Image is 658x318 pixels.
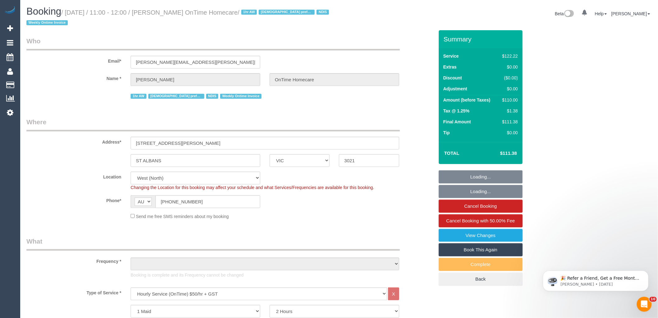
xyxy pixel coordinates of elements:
h3: Summary [444,36,520,43]
div: ($0.00) [500,75,518,81]
span: Send me free SMS reminders about my booking [136,214,229,219]
div: $0.00 [500,130,518,136]
input: First Name* [131,73,260,86]
span: Weekly Ontime Invoice [26,20,68,25]
label: Address* [22,137,126,145]
input: Email* [131,56,260,69]
label: Name * [22,73,126,82]
label: Email* [22,56,126,64]
div: $1.38 [500,108,518,114]
a: Cancel Booking with 50.00% Fee [439,214,523,227]
label: Final Amount [443,119,471,125]
span: Changing the Location for this booking may affect your schedule and what Services/Frequencies are... [131,185,374,190]
div: $0.00 [500,86,518,92]
span: 10 [650,297,657,302]
a: Back [439,273,523,286]
span: [DEMOGRAPHIC_DATA] preferred [148,94,204,99]
label: Service [443,53,459,59]
div: $122.22 [500,53,518,59]
small: / [DATE] / 11:00 - 12:00 / [PERSON_NAME] OnTime Homecare [26,9,331,26]
label: Frequency * [22,256,126,264]
a: [PERSON_NAME] [611,11,650,16]
label: Adjustment [443,86,467,92]
div: $111.38 [500,119,518,125]
legend: Where [26,117,400,131]
a: Help [595,11,607,16]
label: Extras [443,64,457,70]
span: NDIS [206,94,218,99]
p: Booking is complete and its Frequency cannot be changed [131,272,399,278]
legend: What [26,237,400,251]
input: Post Code* [339,154,399,167]
legend: Who [26,36,400,50]
label: Discount [443,75,462,81]
label: Location [22,172,126,180]
span: [DEMOGRAPHIC_DATA] preferred [259,10,315,15]
a: View Changes [439,229,523,242]
span: Weekly Ontime Invoice [220,94,262,99]
label: Amount (before Taxes) [443,97,490,103]
label: Tip [443,130,450,136]
a: Book This Again [439,243,523,256]
input: Suburb* [131,154,260,167]
iframe: Intercom notifications message [534,258,658,301]
input: Phone* [155,195,260,208]
img: Automaid Logo [4,6,16,15]
span: NDIS [317,10,329,15]
span: 1hr AW [241,10,257,15]
strong: Total [444,150,460,156]
a: Beta [555,11,574,16]
span: Booking [26,6,61,17]
label: Tax @ 1.25% [443,108,470,114]
input: Last Name* [270,73,399,86]
span: Cancel Booking with 50.00% Fee [446,218,515,223]
span: 1hr AW [131,94,146,99]
label: Phone* [22,195,126,204]
h4: $111.38 [481,151,517,156]
div: $110.00 [500,97,518,103]
label: Type of Service * [22,287,126,296]
iframe: Intercom live chat [637,297,652,312]
img: New interface [564,10,574,18]
div: $0.00 [500,64,518,70]
a: Cancel Booking [439,200,523,213]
